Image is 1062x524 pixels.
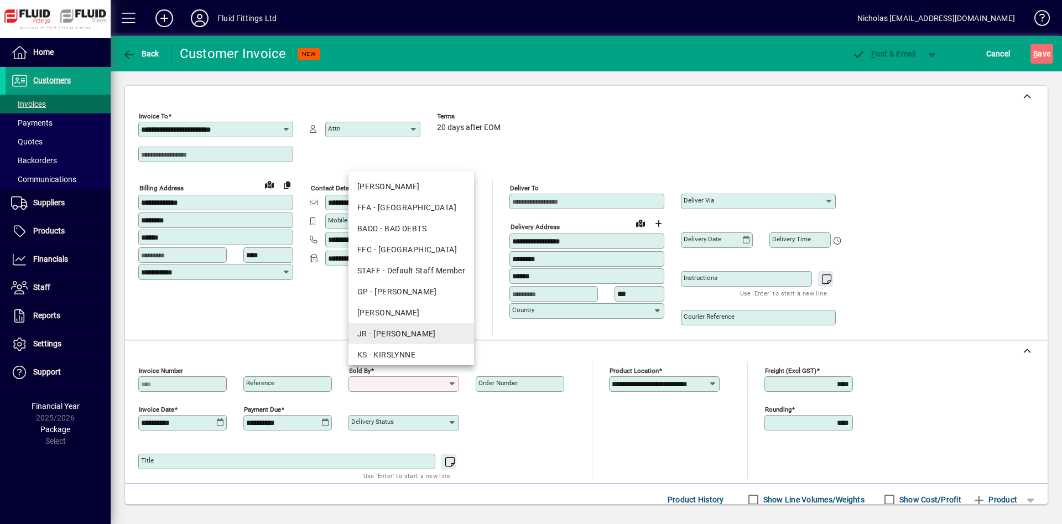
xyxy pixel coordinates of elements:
span: 20 days after EOM [437,123,501,132]
span: Communications [11,175,76,184]
div: JR - [PERSON_NAME] [357,328,465,340]
span: Support [33,367,61,376]
mat-label: Reference [246,379,274,387]
mat-label: Courier Reference [684,313,735,320]
button: Profile [182,8,217,28]
mat-option: STAFF - Default Staff Member [348,260,474,281]
span: Package [40,425,70,434]
a: Quotes [6,132,111,151]
mat-label: Attn [328,124,340,132]
span: Invoices [11,100,46,108]
mat-label: Freight (excl GST) [765,367,816,375]
mat-label: Country [512,306,534,314]
mat-label: Payment due [244,406,281,413]
div: [PERSON_NAME] [357,181,465,193]
mat-label: Product location [610,367,659,375]
a: Reports [6,302,111,330]
a: Staff [6,274,111,302]
mat-option: BADD - BAD DEBTS [348,218,474,239]
app-page-header-button: Back [111,44,171,64]
span: Payments [11,118,53,127]
button: Copy to Delivery address [278,176,296,194]
a: Products [6,217,111,245]
span: Reports [33,311,60,320]
mat-option: JJ - JENI [348,302,474,323]
div: [PERSON_NAME] [357,307,465,319]
button: Add [147,8,182,28]
button: Back [119,44,162,64]
mat-label: Sold by [349,367,371,375]
label: Show Cost/Profit [897,494,961,505]
div: STAFF - Default Staff Member [357,265,465,277]
mat-label: Delivery date [684,235,721,243]
div: GP - [PERSON_NAME] [357,286,465,298]
a: Support [6,359,111,386]
div: KS - KIRSLYNNE [357,349,465,361]
mat-label: Invoice date [139,406,174,413]
button: Post & Email [846,44,922,64]
mat-label: Delivery time [772,235,811,243]
span: Back [122,49,159,58]
a: Communications [6,170,111,189]
div: BADD - BAD DEBTS [357,223,465,235]
button: Choose address [649,215,667,232]
div: FFA - [GEOGRAPHIC_DATA] [357,202,465,214]
button: Product History [663,490,728,510]
mat-label: Rounding [765,406,792,413]
a: View on map [632,214,649,232]
span: P [871,49,876,58]
span: Customers [33,76,71,85]
mat-option: FFC - Christchurch [348,239,474,260]
mat-label: Order number [478,379,518,387]
a: Suppliers [6,189,111,217]
mat-option: FFA - Auckland [348,197,474,218]
mat-hint: Use 'Enter' to start a new line [740,287,827,299]
span: Terms [437,113,503,120]
span: Financial Year [32,402,80,411]
a: Backorders [6,151,111,170]
div: Nicholas [EMAIL_ADDRESS][DOMAIN_NAME] [857,9,1015,27]
span: ave [1033,45,1050,63]
button: Save [1030,44,1053,64]
div: Fluid Fittings Ltd [217,9,277,27]
mat-label: Instructions [684,274,717,282]
span: Financials [33,255,68,263]
mat-option: GP - Grant Petersen [348,281,474,302]
a: View on map [261,175,278,193]
mat-label: Mobile [328,216,347,224]
span: ost & Email [852,49,916,58]
a: Knowledge Base [1026,2,1048,38]
span: Product [972,491,1017,509]
span: Quotes [11,137,43,146]
mat-option: AG - ADAM [348,176,474,197]
button: Product [967,490,1023,510]
mat-option: JR - John Rossouw [348,323,474,344]
div: Customer Invoice [180,45,287,63]
div: FFC - [GEOGRAPHIC_DATA] [357,244,465,256]
a: Invoices [6,95,111,113]
mat-option: KS - KIRSLYNNE [348,344,474,365]
mat-hint: Use 'Enter' to start a new line [363,469,450,482]
span: Product History [668,491,724,509]
span: Backorders [11,156,57,165]
button: Cancel [983,44,1013,64]
span: Home [33,48,54,56]
mat-label: Invoice number [139,367,183,375]
span: Settings [33,339,61,348]
span: Products [33,226,65,235]
mat-label: Deliver via [684,196,714,204]
span: NEW [302,50,316,58]
span: Cancel [986,45,1011,63]
mat-label: Title [141,456,154,464]
a: Home [6,39,111,66]
a: Settings [6,330,111,358]
mat-label: Delivery status [351,418,394,426]
mat-label: Invoice To [139,112,168,120]
mat-label: Deliver To [510,184,539,192]
a: Financials [6,246,111,273]
span: Suppliers [33,198,65,207]
label: Show Line Volumes/Weights [761,494,865,505]
span: S [1033,49,1038,58]
span: Staff [33,283,50,292]
a: Payments [6,113,111,132]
